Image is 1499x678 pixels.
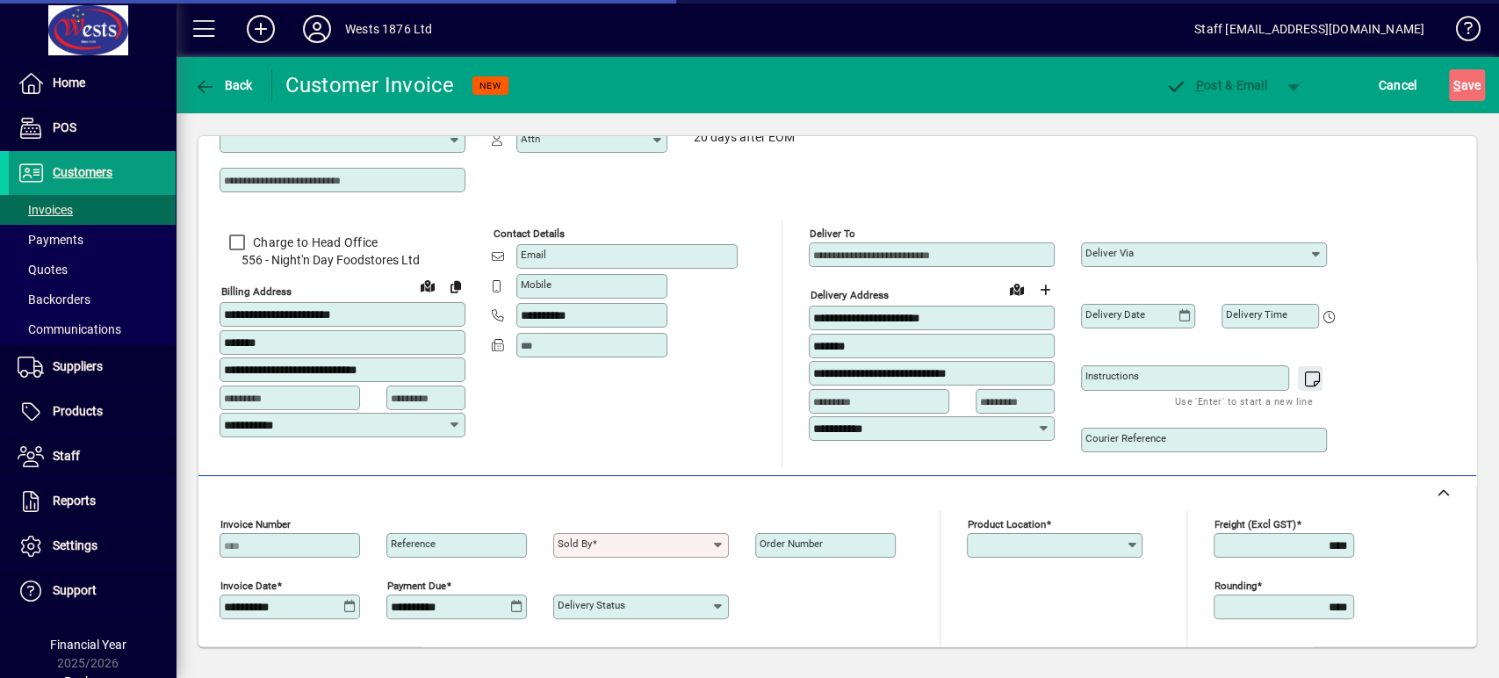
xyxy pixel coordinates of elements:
mat-label: Rounding [1214,580,1257,592]
a: Payments [9,225,176,255]
div: Customer Invoice [285,71,455,99]
button: Back [190,69,257,101]
span: Invoices [18,203,73,217]
mat-label: Delivery time [1226,308,1287,321]
mat-label: Order number [760,537,823,550]
a: Staff [9,435,176,479]
a: Backorders [9,285,176,314]
a: Quotes [9,255,176,285]
mat-label: Courier Reference [1085,432,1166,444]
span: Support [53,583,97,597]
a: Suppliers [9,345,176,389]
span: POS [53,120,76,134]
span: P [1196,78,1204,92]
a: Support [9,569,176,613]
div: Staff [EMAIL_ADDRESS][DOMAIN_NAME] [1194,15,1424,43]
span: Communications [18,322,121,336]
span: Home [53,76,85,90]
div: Wests 1876 Ltd [345,15,432,43]
span: Payments [18,233,83,247]
span: Financial Year [50,638,126,652]
mat-label: Email [521,249,546,261]
a: Knowledge Base [1442,4,1477,61]
mat-label: Freight (excl GST) [1214,518,1296,530]
label: Charge to Head Office [249,234,378,251]
span: Customers [53,165,112,179]
mat-label: Product location [968,518,1046,530]
span: NEW [479,80,501,91]
mat-hint: Use 'Enter' to start a new line [1175,391,1313,411]
span: Reports [53,494,96,508]
mat-label: Deliver via [1085,247,1134,259]
mat-label: Mobile [521,278,551,291]
a: Products [9,390,176,434]
a: Reports [9,480,176,523]
span: Products [53,404,103,418]
mat-label: Payment due [387,580,446,592]
mat-label: Invoice number [220,518,291,530]
a: Communications [9,314,176,344]
span: S [1453,78,1460,92]
a: View on map [1003,275,1031,303]
mat-label: Attn [521,133,540,145]
span: 556 - Night'n Day Foodstores Ltd [220,251,465,270]
a: Invoices [9,195,176,225]
mat-label: Instructions [1085,370,1139,382]
button: Add [233,13,289,45]
span: ave [1453,71,1481,99]
a: Home [9,61,176,105]
button: Choose address [1031,276,1059,304]
mat-label: Deliver To [810,227,855,240]
span: Settings [53,538,97,552]
app-page-header-button: Back [176,69,272,101]
span: Backorders [18,292,90,307]
span: Quotes [18,263,68,277]
span: Staff [53,449,80,463]
span: Back [194,78,253,92]
span: ost & Email [1165,78,1267,92]
a: Settings [9,524,176,568]
mat-label: Invoice date [220,580,277,592]
a: POS [9,106,176,150]
span: 20 days after EOM [694,131,795,145]
mat-label: Delivery date [1085,308,1145,321]
button: Copy to Delivery address [442,272,470,300]
button: Profile [289,13,345,45]
button: Post & Email [1157,69,1276,101]
mat-label: Sold by [558,537,592,550]
button: Cancel [1374,69,1422,101]
span: Suppliers [53,359,103,373]
mat-label: Reference [391,537,436,550]
a: View on map [414,271,442,299]
button: Save [1449,69,1485,101]
mat-label: Delivery status [558,599,625,611]
span: Cancel [1379,71,1417,99]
